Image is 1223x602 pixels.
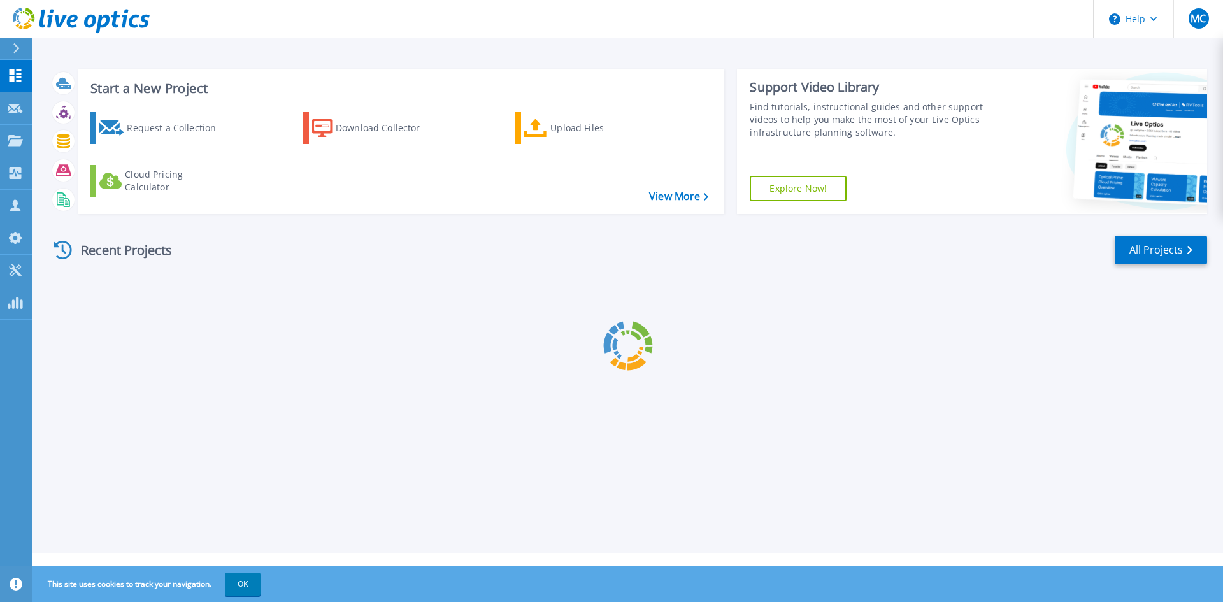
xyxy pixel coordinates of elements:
h3: Start a New Project [90,82,708,96]
div: Download Collector [336,115,438,141]
a: Request a Collection [90,112,232,144]
a: All Projects [1115,236,1207,264]
div: Upload Files [550,115,652,141]
div: Request a Collection [127,115,229,141]
a: Download Collector [303,112,445,144]
a: View More [649,190,708,203]
a: Cloud Pricing Calculator [90,165,232,197]
a: Explore Now! [750,176,847,201]
div: Support Video Library [750,79,989,96]
div: Recent Projects [49,234,189,266]
button: OK [225,573,261,596]
span: This site uses cookies to track your navigation. [35,573,261,596]
div: Cloud Pricing Calculator [125,168,227,194]
span: MC [1191,13,1206,24]
a: Upload Files [515,112,657,144]
div: Find tutorials, instructional guides and other support videos to help you make the most of your L... [750,101,989,139]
